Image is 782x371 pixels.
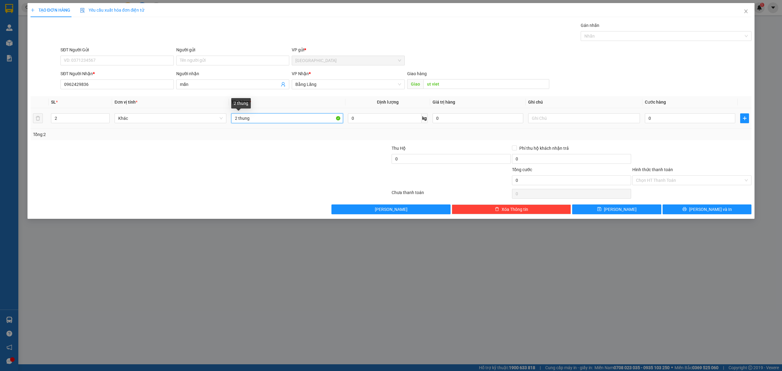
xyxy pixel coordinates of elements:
[392,146,406,151] span: Thu Hộ
[572,204,661,214] button: save[PERSON_NAME]
[407,79,423,89] span: Giao
[581,23,599,28] label: Gán nhãn
[377,100,399,105] span: Định lượng
[118,114,223,123] span: Khác
[663,204,752,214] button: printer[PERSON_NAME] và In
[517,145,571,152] span: Phí thu hộ khách nhận trả
[526,96,642,108] th: Ghi chú
[231,98,251,108] div: 2 thung
[645,100,666,105] span: Cước hàng
[740,116,749,121] span: plus
[33,113,43,123] button: delete
[502,206,528,213] span: Xóa Thông tin
[433,113,523,123] input: 0
[295,80,401,89] span: Bằng Lăng
[115,100,137,105] span: Đơn vị tính
[495,207,499,212] span: delete
[80,8,85,13] img: icon
[597,207,601,212] span: save
[60,46,174,53] div: SĐT Người Gửi
[423,79,549,89] input: Dọc đường
[3,3,89,36] li: [PERSON_NAME] ([GEOGRAPHIC_DATA])
[33,131,301,138] div: Tổng: 2
[407,71,427,76] span: Giao hàng
[176,46,289,53] div: Người gửi
[3,43,42,63] li: VP [GEOGRAPHIC_DATA]
[331,204,451,214] button: [PERSON_NAME]
[744,9,748,14] span: close
[51,100,56,105] span: SL
[422,113,428,123] span: kg
[231,113,343,123] input: VD: Bàn, Ghế
[80,8,144,13] span: Yêu cầu xuất hóa đơn điện tử
[281,82,286,87] span: user-add
[31,8,70,13] span: TẠO ĐƠN HÀNG
[689,206,732,213] span: [PERSON_NAME] và In
[31,8,35,12] span: plus
[682,207,687,212] span: printer
[632,167,673,172] label: Hình thức thanh toán
[737,3,755,20] button: Close
[292,71,309,76] span: VP Nhận
[528,113,640,123] input: Ghi Chú
[295,56,401,65] span: Sài Gòn
[176,70,289,77] div: Người nhận
[292,46,405,53] div: VP gửi
[375,206,407,213] span: [PERSON_NAME]
[60,70,174,77] div: SĐT Người Nhận
[740,113,749,123] button: plus
[231,100,251,105] span: Tên hàng
[391,189,511,200] div: Chưa thanh toán
[452,204,571,214] button: deleteXóa Thông tin
[42,43,81,50] li: VP Krông Nô
[604,206,637,213] span: [PERSON_NAME]
[512,167,532,172] span: Tổng cước
[433,100,455,105] span: Giá trị hàng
